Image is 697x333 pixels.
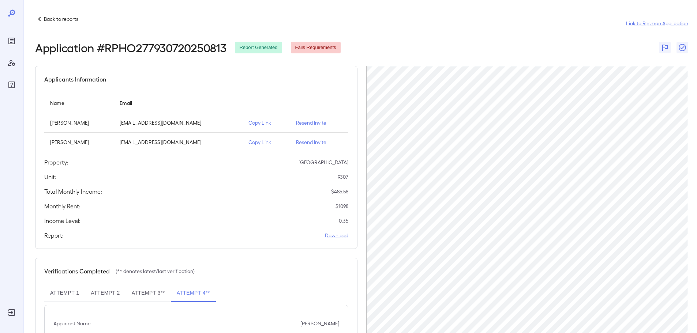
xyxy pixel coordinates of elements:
button: Flag Report [659,42,671,53]
button: Attempt 1 [44,284,85,302]
p: Back to reports [44,15,78,23]
h5: Report: [44,231,64,240]
p: [GEOGRAPHIC_DATA] [299,159,348,166]
p: [EMAIL_ADDRESS][DOMAIN_NAME] [120,119,237,126]
h2: Application # RPHO277930720250813 [35,41,226,54]
div: FAQ [6,79,18,91]
p: [PERSON_NAME] [50,119,108,126]
p: $ 485.58 [331,188,348,195]
button: Attempt 4** [171,284,216,302]
p: [PERSON_NAME] [50,139,108,146]
p: Applicant Name [53,320,91,327]
span: Fails Requirements [291,44,341,51]
h5: Unit: [44,173,56,181]
h5: Total Monthly Income: [44,187,102,196]
a: Link to Resman Application [626,20,688,27]
th: Email [114,92,243,113]
a: Download [325,232,348,239]
p: Copy Link [248,119,284,126]
p: Copy Link [248,139,284,146]
button: Attempt 2 [85,284,125,302]
button: Attempt 3** [126,284,171,302]
h5: Applicants Information [44,75,106,84]
p: [PERSON_NAME] [300,320,339,327]
div: Reports [6,35,18,47]
th: Name [44,92,114,113]
table: simple table [44,92,348,152]
p: [EMAIL_ADDRESS][DOMAIN_NAME] [120,139,237,146]
button: Close Report [677,42,688,53]
h5: Property: [44,158,68,167]
p: Resend Invite [296,119,342,126]
div: Log Out [6,307,18,318]
h5: Income Level: [44,216,80,225]
p: $ 1098 [336,203,348,210]
span: Report Generated [235,44,282,51]
h5: Monthly Rent: [44,202,80,211]
h5: Verifications Completed [44,267,110,276]
div: Manage Users [6,57,18,69]
p: Resend Invite [296,139,342,146]
p: 9307 [338,173,348,181]
p: (** denotes latest/last verification) [116,268,195,275]
p: 0.35 [339,217,348,224]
